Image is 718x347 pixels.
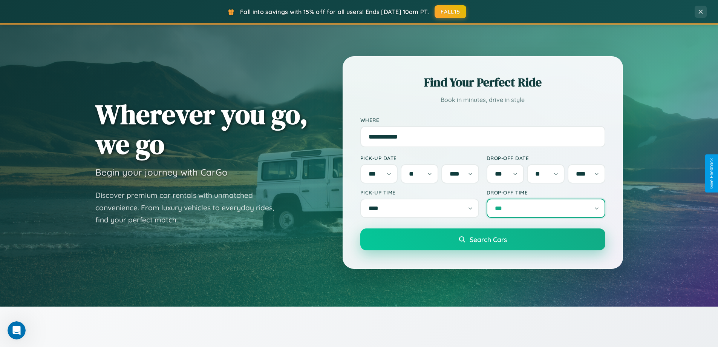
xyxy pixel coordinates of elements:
h1: Wherever you go, we go [95,99,308,159]
p: Discover premium car rentals with unmatched convenience. From luxury vehicles to everyday rides, ... [95,189,284,226]
label: Pick-up Date [360,155,479,161]
iframe: Intercom live chat [8,321,26,339]
h2: Find Your Perfect Ride [360,74,605,91]
label: Drop-off Date [487,155,605,161]
label: Where [360,117,605,123]
span: Fall into savings with 15% off for all users! Ends [DATE] 10am PT. [240,8,429,15]
span: Search Cars [470,235,507,244]
label: Drop-off Time [487,189,605,196]
button: FALL15 [435,5,466,18]
p: Book in minutes, drive in style [360,94,605,105]
div: Give Feedback [709,158,714,189]
button: Search Cars [360,228,605,250]
label: Pick-up Time [360,189,479,196]
h3: Begin your journey with CarGo [95,167,228,178]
